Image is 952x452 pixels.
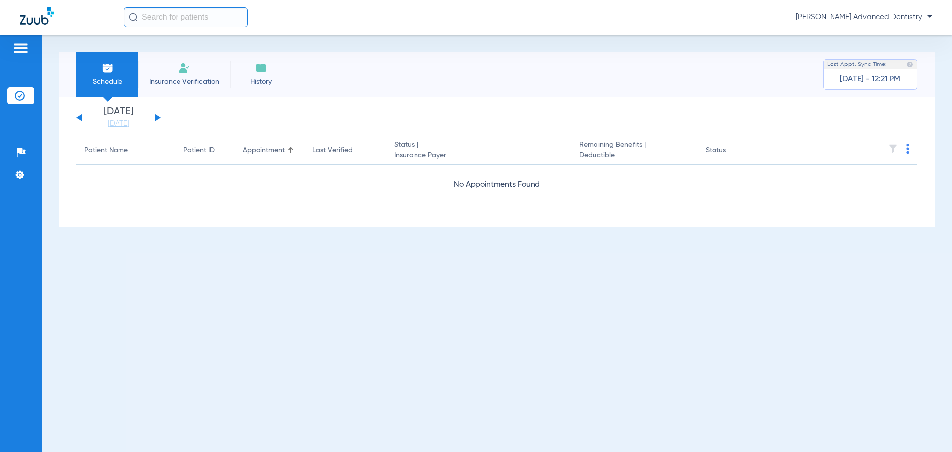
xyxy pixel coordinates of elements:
th: Status [698,137,765,165]
span: [DATE] - 12:21 PM [840,74,900,84]
img: hamburger-icon [13,42,29,54]
div: Last Verified [312,145,353,156]
img: group-dot-blue.svg [906,144,909,154]
div: Appointment [243,145,285,156]
th: Status | [386,137,571,165]
span: Insurance Payer [394,150,563,161]
img: filter.svg [888,144,898,154]
div: No Appointments Found [76,179,917,191]
img: Manual Insurance Verification [178,62,190,74]
img: History [255,62,267,74]
div: Patient Name [84,145,128,156]
span: History [238,77,285,87]
li: [DATE] [89,107,148,129]
input: Search for patients [124,7,248,27]
span: [PERSON_NAME] Advanced Dentistry [796,12,932,22]
img: Search Icon [129,13,138,22]
div: Patient Name [84,145,168,156]
div: Patient ID [183,145,227,156]
img: Schedule [102,62,114,74]
th: Remaining Benefits | [571,137,697,165]
div: Last Verified [312,145,378,156]
span: Schedule [84,77,131,87]
span: Deductible [579,150,689,161]
div: Patient ID [183,145,215,156]
div: Appointment [243,145,297,156]
span: Insurance Verification [146,77,223,87]
img: last sync help info [906,61,913,68]
span: Last Appt. Sync Time: [827,60,887,69]
a: [DATE] [89,119,148,129]
img: Zuub Logo [20,7,54,25]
